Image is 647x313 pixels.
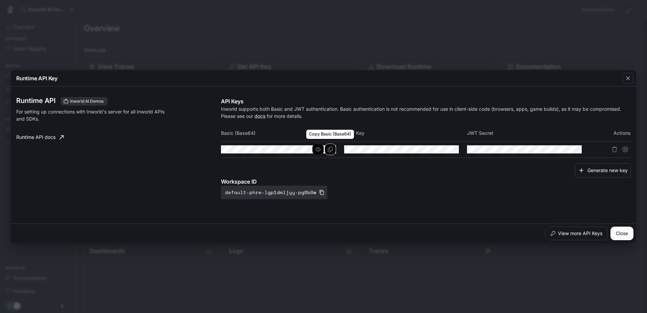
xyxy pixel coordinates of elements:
[16,108,166,122] p: For setting up connections with Inworld's server for all Inworld APIs and SDKs.
[16,97,55,104] h3: Runtime API
[221,105,631,120] p: Inworld supports both Basic and JWT authentication. Basic authentication is not recommended for u...
[325,144,336,155] button: Copy Basic (Base64)
[61,97,107,105] div: These keys will apply to your current workspace only
[590,125,631,141] th: Actions
[221,178,631,186] p: Workspace ID
[609,144,620,155] button: Delete API key
[67,98,106,104] span: Inworld AI Demos
[610,227,633,240] button: Close
[221,186,327,199] button: default-phre-lgp1dmljyy-pg8b0w
[16,74,58,82] p: Runtime API Key
[254,113,265,119] a: docs
[306,130,354,139] div: Copy Basic (Base64)
[467,125,590,141] th: JWT Secret
[221,97,631,105] p: API Keys
[14,130,66,144] a: Runtime API docs
[620,144,631,155] button: Suspend API key
[545,227,608,240] button: View more API Keys
[344,125,467,141] th: JWT Key
[575,163,631,178] button: Generate new key
[221,125,344,141] th: Basic (Base64)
